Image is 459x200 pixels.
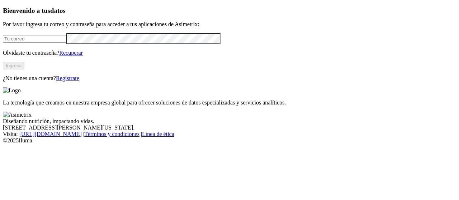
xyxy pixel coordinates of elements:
[3,137,456,144] div: © 2025 Iluma
[59,50,83,56] a: Recuperar
[3,50,456,56] p: Olvidaste tu contraseña?
[3,118,456,125] div: Diseñando nutrición, impactando vidas.
[84,131,139,137] a: Términos y condiciones
[3,87,21,94] img: Logo
[3,7,456,15] h3: Bienvenido a tus
[19,131,82,137] a: [URL][DOMAIN_NAME]
[50,7,66,14] span: datos
[3,35,66,43] input: Tu correo
[142,131,174,137] a: Línea de ética
[3,21,456,28] p: Por favor ingresa tu correo y contraseña para acceder a tus aplicaciones de Asimetrix:
[3,112,32,118] img: Asimetrix
[3,75,456,82] p: ¿No tienes una cuenta?
[3,131,456,137] div: Visita : | |
[3,99,456,106] p: La tecnología que creamos en nuestra empresa global para ofrecer soluciones de datos especializad...
[56,75,79,81] a: Regístrate
[3,62,24,69] button: Ingresa
[3,125,456,131] div: [STREET_ADDRESS][PERSON_NAME][US_STATE].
